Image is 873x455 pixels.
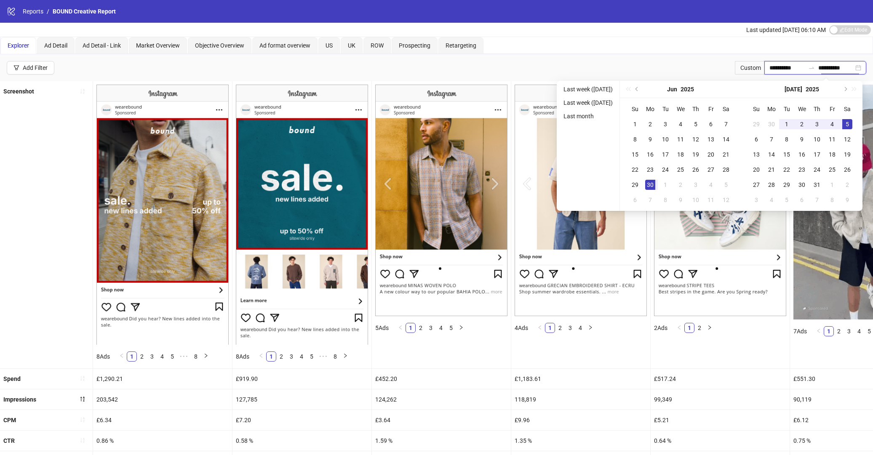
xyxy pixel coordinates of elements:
[703,177,718,192] td: 2025-07-04
[340,351,350,362] button: right
[630,134,640,144] div: 8
[854,326,864,336] li: 4
[809,162,825,177] td: 2025-07-24
[785,81,802,98] button: Choose a month
[749,177,764,192] td: 2025-07-27
[515,85,647,316] img: Screenshot 120226896089610173
[688,162,703,177] td: 2025-06-26
[675,149,686,160] div: 18
[658,192,673,208] td: 2025-07-08
[816,328,821,333] span: left
[749,147,764,162] td: 2025-07-13
[779,117,794,132] td: 2025-07-01
[633,81,642,98] button: Previous month (PageUp)
[371,42,384,49] span: ROW
[691,119,701,129] div: 5
[688,177,703,192] td: 2025-07-03
[167,351,177,362] li: 5
[691,134,701,144] div: 12
[751,195,761,205] div: 3
[840,192,855,208] td: 2025-08-09
[660,119,670,129] div: 3
[136,42,180,49] span: Market Overview
[782,195,792,205] div: 5
[630,195,640,205] div: 6
[588,325,593,330] span: right
[827,119,837,129] div: 4
[201,351,211,362] li: Next Page
[630,165,640,175] div: 22
[812,149,822,160] div: 17
[749,192,764,208] td: 2025-08-03
[446,323,456,333] li: 5
[705,323,715,333] li: Next Page
[555,323,565,333] li: 2
[21,7,45,16] a: Reports
[706,119,716,129] div: 6
[348,42,355,49] span: UK
[707,325,712,330] span: right
[643,132,658,147] td: 2025-06-09
[286,351,296,362] li: 3
[764,162,779,177] td: 2025-07-21
[764,177,779,192] td: 2025-07-28
[809,192,825,208] td: 2025-08-07
[842,134,852,144] div: 12
[119,353,124,358] span: left
[840,101,855,117] th: Sa
[201,351,211,362] button: right
[660,149,670,160] div: 17
[779,162,794,177] td: 2025-07-22
[688,192,703,208] td: 2025-07-10
[459,325,464,330] span: right
[840,117,855,132] td: 2025-07-05
[718,162,734,177] td: 2025-06-28
[808,64,815,71] span: swap-right
[751,165,761,175] div: 20
[779,177,794,192] td: 2025-07-29
[809,177,825,192] td: 2025-07-31
[627,117,643,132] td: 2025-06-01
[706,149,716,160] div: 20
[749,117,764,132] td: 2025-06-29
[797,195,807,205] div: 6
[456,323,466,333] li: Next Page
[721,134,731,144] div: 14
[630,180,640,190] div: 29
[706,195,716,205] div: 11
[779,101,794,117] th: Tu
[296,351,307,362] li: 4
[751,119,761,129] div: 29
[751,180,761,190] div: 27
[675,195,686,205] div: 9
[824,326,834,336] li: 1
[446,42,476,49] span: Retargeting
[812,134,822,144] div: 10
[840,177,855,192] td: 2025-08-02
[643,192,658,208] td: 2025-07-07
[825,147,840,162] td: 2025-07-18
[688,132,703,147] td: 2025-06-12
[96,85,229,344] img: Screenshot 120227453758060173
[721,195,731,205] div: 12
[660,180,670,190] div: 1
[80,437,85,443] span: sort-ascending
[560,84,616,94] li: Last week ([DATE])
[794,117,809,132] td: 2025-07-02
[416,323,426,333] li: 2
[645,119,655,129] div: 2
[766,195,777,205] div: 4
[47,7,49,16] li: /
[660,165,670,175] div: 24
[667,81,677,98] button: Choose a month
[797,180,807,190] div: 30
[675,180,686,190] div: 2
[809,101,825,117] th: Th
[673,147,688,162] td: 2025-06-18
[44,42,67,49] span: Ad Detail
[137,352,147,361] a: 2
[585,323,595,333] button: right
[840,132,855,147] td: 2025-07-12
[191,352,200,361] a: 8
[797,165,807,175] div: 23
